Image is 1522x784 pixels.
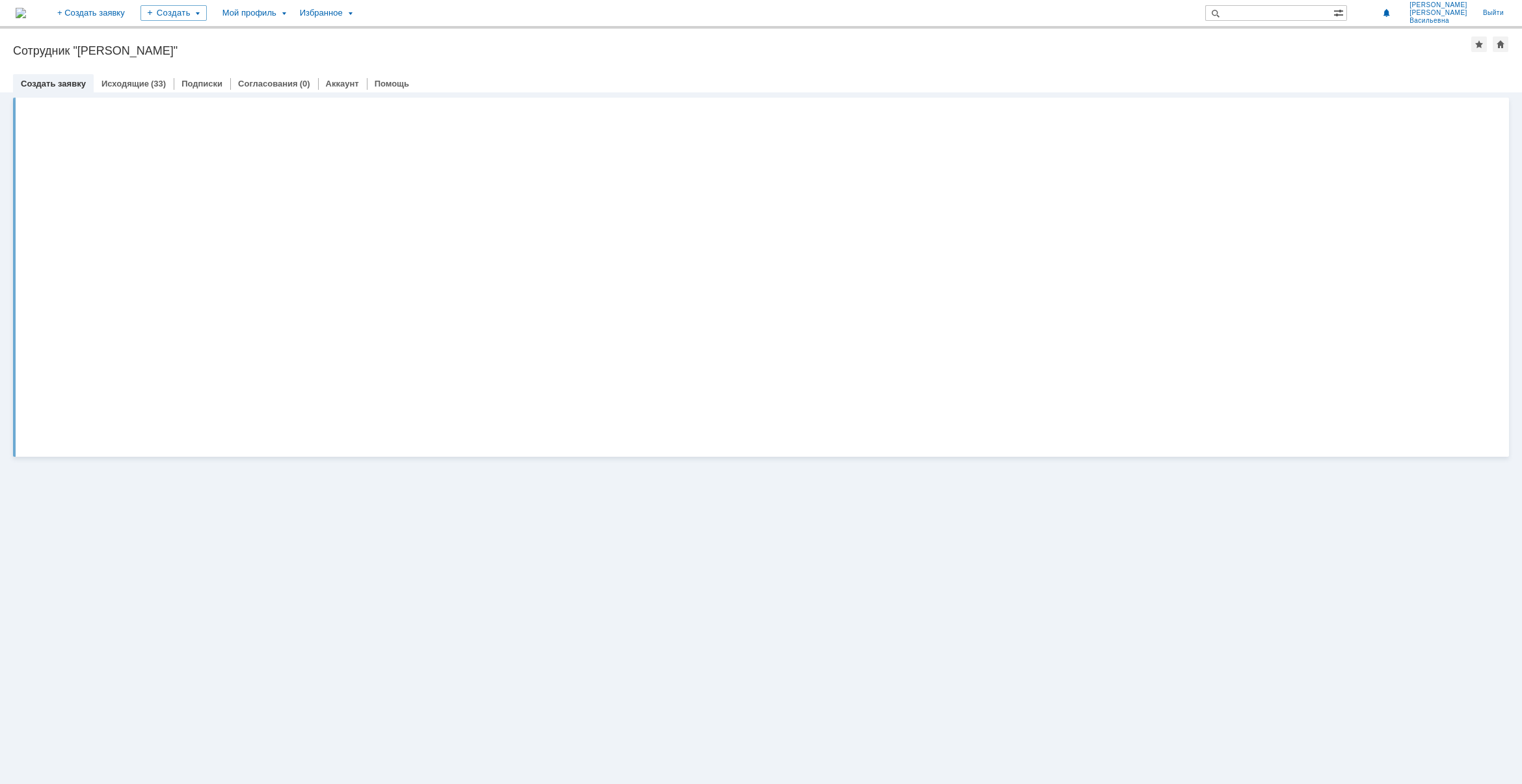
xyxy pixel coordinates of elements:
a: Помощь [375,79,409,88]
div: (0) [300,79,310,88]
a: Перейти на домашнюю страницу [16,8,26,18]
span: [PERSON_NAME] [1409,9,1467,17]
span: [PERSON_NAME] [1409,1,1467,9]
div: Добавить в избранное [1471,36,1487,52]
div: Сотрудник "[PERSON_NAME]" [13,44,1471,57]
img: logo [16,8,26,18]
a: Аккаунт [326,79,359,88]
span: Васильевна [1409,17,1467,25]
a: Подписки [181,79,222,88]
a: Исходящие [101,79,149,88]
div: (33) [151,79,166,88]
a: Согласования [238,79,298,88]
a: Создать заявку [21,79,86,88]
div: Сделать домашней страницей [1493,36,1508,52]
div: Создать [140,5,207,21]
span: Расширенный поиск [1333,6,1346,18]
